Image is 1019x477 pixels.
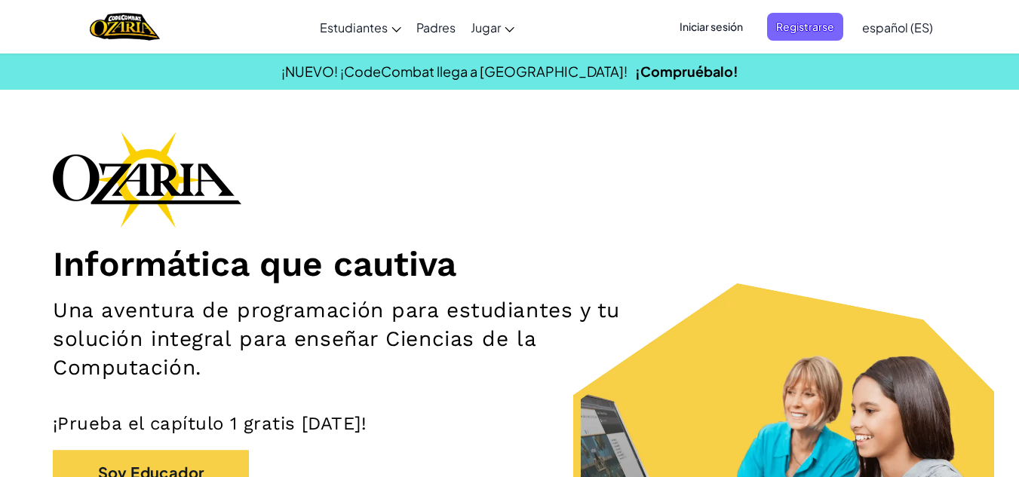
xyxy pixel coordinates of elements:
[53,296,664,382] h2: Una aventura de programación para estudiantes y tu solución integral para enseñar Ciencias de la ...
[855,7,941,47] a: español (ES)
[90,11,160,42] img: Home
[312,7,409,47] a: Estudiantes
[767,13,843,41] button: Registrarse
[281,63,628,80] span: ¡NUEVO! ¡CodeCombat llega a [GEOGRAPHIC_DATA]!
[463,7,522,47] a: Jugar
[671,13,752,41] button: Iniciar sesión
[862,20,933,35] span: español (ES)
[320,20,388,35] span: Estudiantes
[409,7,463,47] a: Padres
[635,63,738,80] a: ¡Compruébalo!
[53,131,241,228] img: Ozaria branding logo
[90,11,160,42] a: Ozaria by CodeCombat logo
[53,243,966,285] h1: Informática que cautiva
[471,20,501,35] span: Jugar
[53,412,966,435] p: ¡Prueba el capítulo 1 gratis [DATE]!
